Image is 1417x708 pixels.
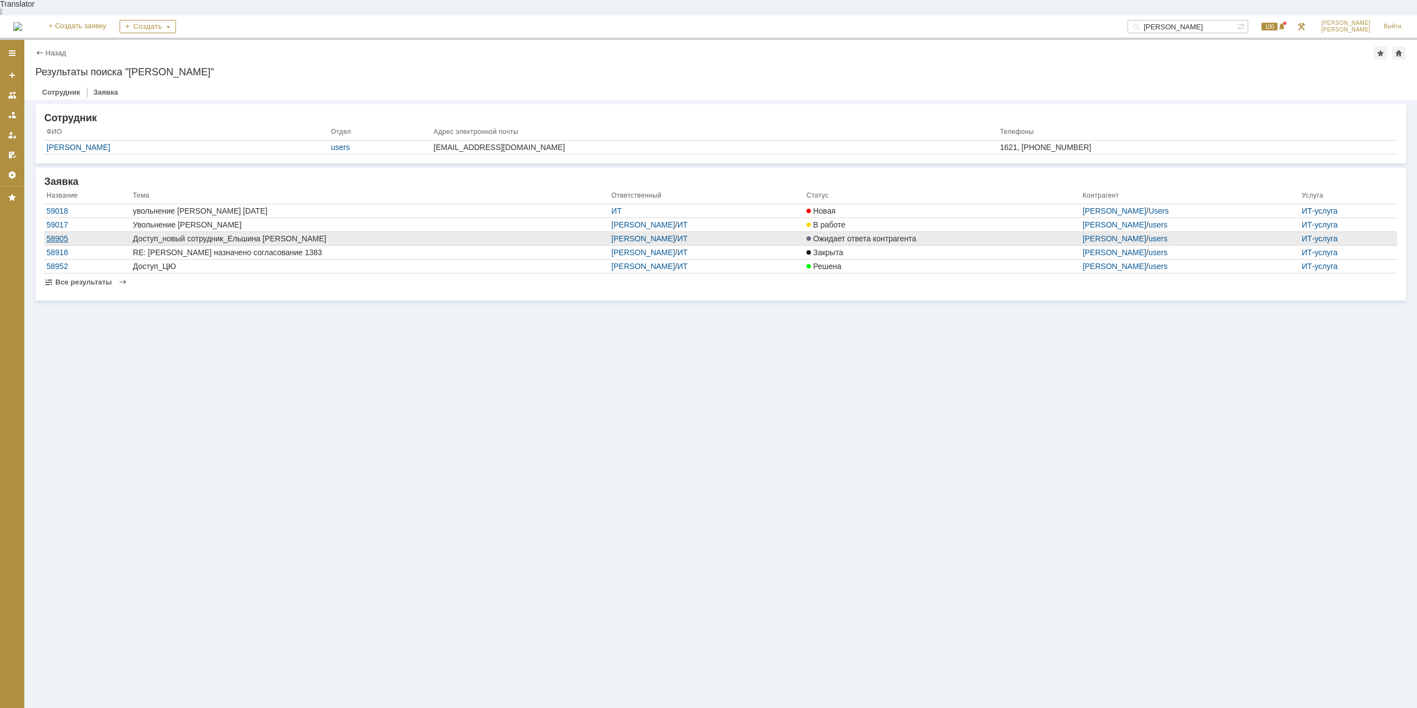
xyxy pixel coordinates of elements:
a: ИТ [612,206,622,215]
a: ИТ [678,220,688,229]
a: Заявки на командах [3,86,21,104]
div: / [1083,220,1297,229]
a: ИТ-услуга [1302,248,1338,257]
div: Заявка [44,177,1397,187]
div: Создать [120,20,176,33]
span: Новая [806,206,836,215]
span: В работе [806,220,845,229]
a: 59018 [46,206,128,215]
a: ИТ-услуга [1302,234,1338,243]
th: ФИО [44,126,329,141]
a: Решена [806,262,1078,271]
a: Создать заявку [3,66,21,84]
a: users [331,143,350,152]
a: Закрыта [806,248,1078,257]
a: ИТ [678,248,688,257]
a: 58905 [46,234,128,243]
a: Заявка [87,84,125,100]
div: Добавить в избранное [1374,46,1387,60]
th: Адрес электронной почты [431,126,997,141]
div: / [1083,248,1297,257]
div: / [1083,234,1297,243]
a: [PERSON_NAME] [1083,234,1146,243]
th: Услуга [1300,189,1397,204]
a: Перейти в интерфейс администратора [1295,20,1308,33]
div: Открыть панель уведомлений [1255,15,1288,38]
div: / [612,220,802,229]
span: Закрыта [806,248,843,257]
a: 59017 [46,220,128,229]
a: 58952 [46,262,128,271]
th: Статус [804,189,1080,204]
span: 100 [1261,23,1278,30]
a: [PERSON_NAME] [612,234,675,243]
a: Сотрудник [35,84,87,100]
a: увольнение [PERSON_NAME] [DATE] [133,206,607,215]
a: ИТ-услуга [1302,206,1338,215]
div: / [612,234,802,243]
a: 58916 [46,248,128,257]
a: [PERSON_NAME] [1083,262,1146,271]
a: [PERSON_NAME] [1083,248,1146,257]
th: Отдел [329,126,432,141]
span: Решена [806,262,841,271]
div: / [612,262,802,271]
a: Новая [806,206,1078,215]
a: [PERSON_NAME] [1083,220,1146,229]
div: / [1083,206,1297,215]
a: В работе [806,220,1078,229]
a: Users [1149,206,1169,215]
a: users [1149,248,1167,257]
span: [PERSON_NAME] [1321,27,1371,33]
span: [PERSON_NAME] [1321,20,1371,27]
span: Все результаты [55,278,112,286]
a: ИТ [678,262,688,271]
a: Перейти на домашнюю страницу [13,22,22,31]
div: / [612,248,802,257]
a: [PERSON_NAME] [612,262,675,271]
a: Мои согласования [3,146,21,164]
a: Настройки [3,166,21,184]
span: Расширенный поиск [1237,20,1248,31]
div: Доступ_новый сотрудник_Ельшина [PERSON_NAME] [133,234,607,243]
a: users [1149,234,1167,243]
a: Назад [45,49,66,57]
th: Телефоны [998,126,1397,141]
a: users [1149,220,1167,229]
a: ИТ-услуга [1302,220,1338,229]
a: [PERSON_NAME] [612,248,675,257]
a: Доступ_ЦЮ [133,262,607,271]
a: Увольнение [PERSON_NAME] [133,220,607,229]
th: Название [44,189,131,204]
a: users [1149,262,1167,271]
a: + Создать заявку [42,15,113,38]
a: ИТ [678,234,688,243]
a: [PERSON_NAME] [46,143,327,152]
a: Мои заявки [3,126,21,144]
a: [EMAIL_ADDRESS][DOMAIN_NAME] [433,143,995,152]
a: ИТ-услуга [1302,262,1338,271]
a: [PERSON_NAME] [612,220,675,229]
th: Ответственный [609,189,804,204]
th: Контрагент [1080,189,1300,204]
a: Выйти [1377,15,1408,38]
div: Сделать домашней страницей [1392,46,1405,60]
span: Ожидает ответа контрагента [806,234,916,243]
a: RE: [PERSON_NAME] назначено согласование 1383 [133,248,607,257]
div: / [1083,262,1297,271]
a: 1621, [PHONE_NUMBER] [1000,143,1395,152]
div: Результаты поиска "[PERSON_NAME]" [35,66,1406,77]
a: [PERSON_NAME] [1083,206,1146,215]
